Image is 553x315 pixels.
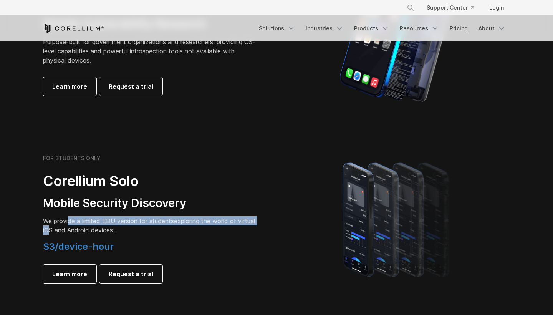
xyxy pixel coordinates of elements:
[474,22,510,35] a: About
[52,269,87,279] span: Learn more
[109,269,153,279] span: Request a trial
[254,22,510,35] div: Navigation Menu
[43,155,101,162] h6: FOR STUDENTS ONLY
[43,172,258,190] h2: Corellium Solo
[43,265,96,283] a: Learn more
[99,265,162,283] a: Request a trial
[43,196,258,211] h3: Mobile Security Discovery
[421,1,480,15] a: Support Center
[349,22,394,35] a: Products
[43,37,258,65] p: Purpose-built for government organizations and researchers, providing OS-level capabilities and p...
[395,22,444,35] a: Resources
[99,77,162,96] a: Request a trial
[254,22,300,35] a: Solutions
[43,217,174,225] span: We provide a limited EDU version for students
[52,82,87,91] span: Learn more
[404,1,417,15] button: Search
[109,82,153,91] span: Request a trial
[445,22,472,35] a: Pricing
[483,1,510,15] a: Login
[43,77,96,96] a: Learn more
[43,216,258,235] p: exploring the world of virtual iOS and Android devices.
[397,1,510,15] div: Navigation Menu
[301,22,348,35] a: Industries
[43,241,114,252] span: $3/device-hour
[327,152,467,286] img: A lineup of four iPhone models becoming more gradient and blurred
[43,24,104,33] a: Corellium Home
